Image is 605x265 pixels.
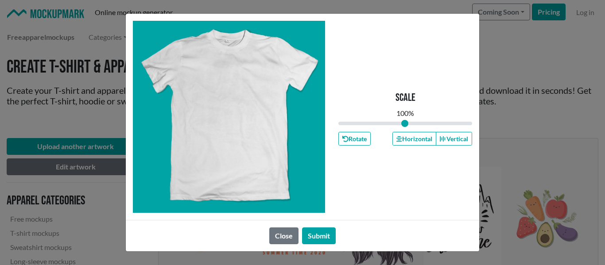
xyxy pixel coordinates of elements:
[436,132,472,146] button: Vertical
[396,108,414,119] div: 100 %
[302,227,336,244] button: Submit
[338,132,371,146] button: Rotate
[269,227,299,244] button: Close
[396,92,415,104] p: Scale
[392,132,436,146] button: Horizontal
